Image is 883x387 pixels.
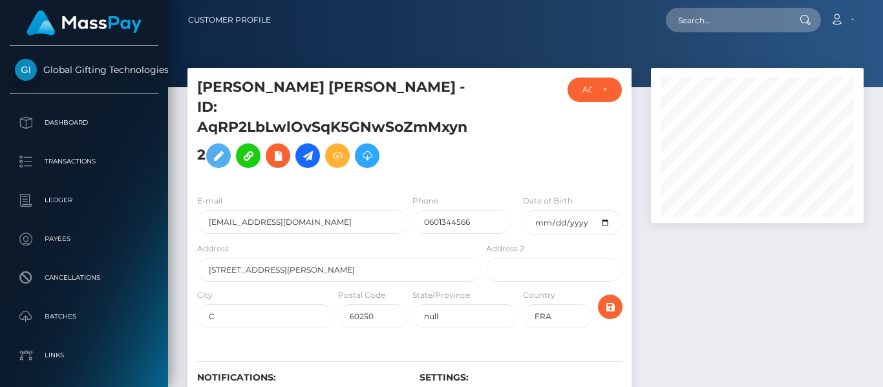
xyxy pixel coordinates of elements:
p: Payees [15,229,153,249]
input: Search... [666,8,787,32]
p: Dashboard [15,113,153,132]
button: ACTIVE [568,78,622,102]
label: Address [197,243,229,255]
p: Links [15,346,153,365]
p: Transactions [15,152,153,171]
a: Payees [10,223,158,255]
a: Dashboard [10,107,158,139]
label: Address 2 [486,243,524,255]
span: Global Gifting Technologies Inc [10,64,158,76]
a: Transactions [10,145,158,178]
a: Cancellations [10,262,158,294]
a: Customer Profile [188,6,271,34]
label: State/Province [412,289,470,301]
p: Batches [15,307,153,326]
p: Ledger [15,191,153,210]
label: E-mail [197,195,222,207]
p: Cancellations [15,268,153,288]
a: Links [10,339,158,371]
h5: [PERSON_NAME] [PERSON_NAME] - ID: AqRP2LbLwlOvSqK5GNwSoZmMxyn2 [197,78,474,174]
img: MassPay Logo [27,10,142,36]
a: Batches [10,300,158,333]
label: Country [523,289,555,301]
label: Phone [412,195,438,207]
a: Ledger [10,184,158,216]
div: ACTIVE [582,85,593,95]
img: Global Gifting Technologies Inc [15,59,37,81]
label: City [197,289,213,301]
h6: Notifications: [197,372,400,383]
h6: Settings: [420,372,622,383]
label: Date of Birth [523,195,573,207]
label: Postal Code [338,289,385,301]
a: Initiate Payout [295,143,320,168]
